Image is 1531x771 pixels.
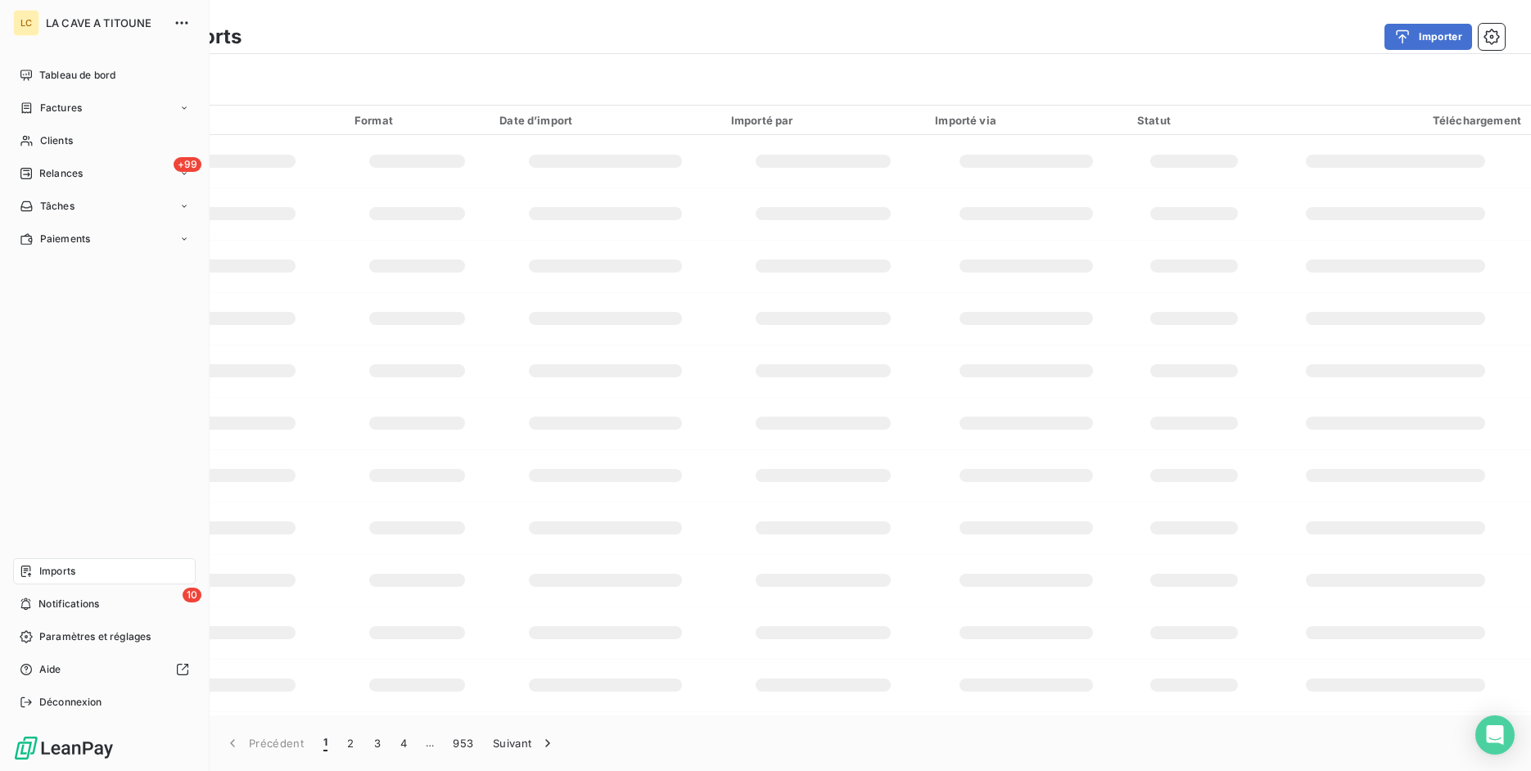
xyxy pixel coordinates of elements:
[174,157,201,172] span: +99
[731,114,915,127] div: Importé par
[39,564,75,579] span: Imports
[1270,114,1521,127] div: Téléchargement
[39,68,115,83] span: Tableau de bord
[40,199,75,214] span: Tâches
[40,232,90,246] span: Paiements
[443,726,483,760] button: 953
[391,726,417,760] button: 4
[13,656,196,683] a: Aide
[46,16,164,29] span: LA CAVE A TITOUNE
[40,101,82,115] span: Factures
[39,695,102,710] span: Déconnexion
[364,726,391,760] button: 3
[499,114,711,127] div: Date d’import
[215,726,314,760] button: Précédent
[39,629,151,644] span: Paramètres et réglages
[314,726,337,760] button: 1
[40,133,73,148] span: Clients
[13,735,115,761] img: Logo LeanPay
[13,10,39,36] div: LC
[935,114,1118,127] div: Importé via
[483,726,566,760] button: Suivant
[1384,24,1472,50] button: Importer
[39,166,83,181] span: Relances
[183,588,201,602] span: 10
[1137,114,1250,127] div: Statut
[39,662,61,677] span: Aide
[337,726,364,760] button: 2
[417,730,443,756] span: …
[355,114,480,127] div: Format
[38,597,99,611] span: Notifications
[323,735,327,751] span: 1
[1475,715,1515,755] div: Open Intercom Messenger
